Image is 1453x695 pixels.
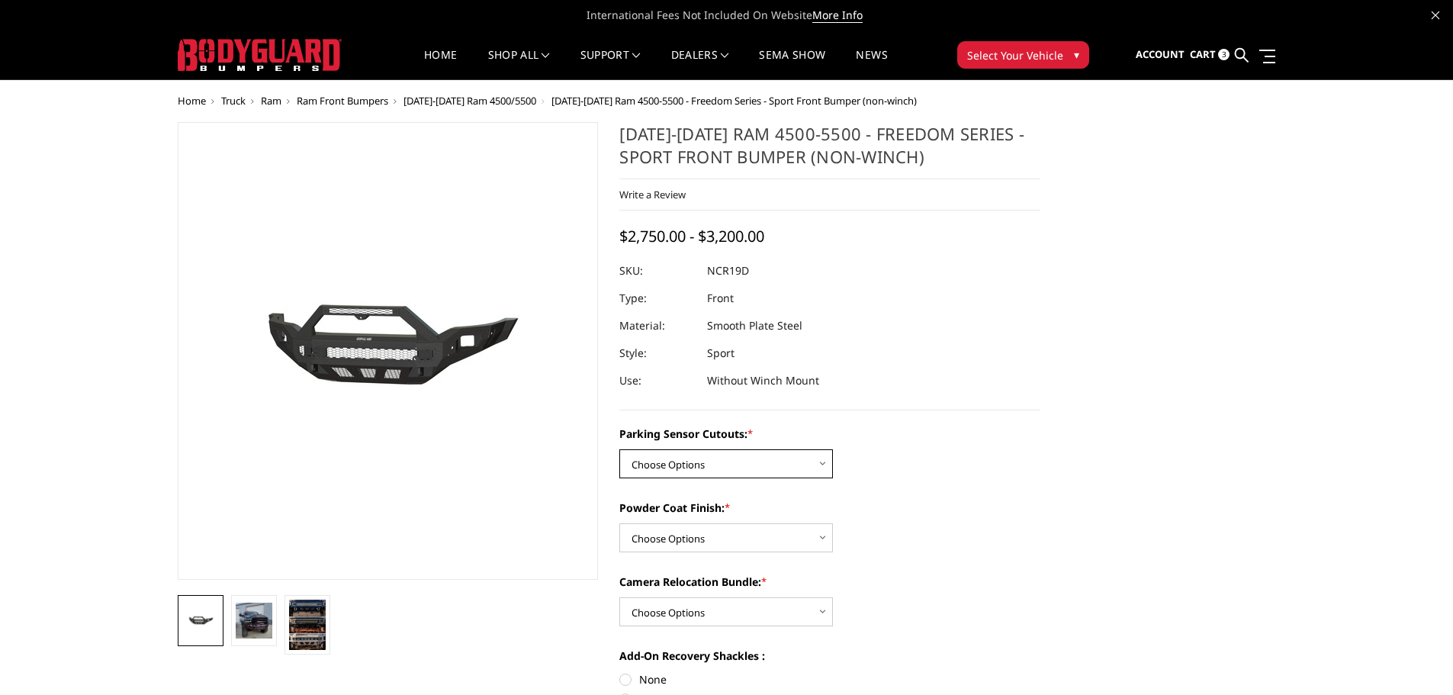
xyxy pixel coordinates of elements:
a: shop all [488,50,550,79]
label: None [619,671,1040,687]
a: Home [424,50,457,79]
a: Dealers [671,50,729,79]
dt: Use: [619,367,696,394]
span: ▾ [1074,47,1079,63]
label: Parking Sensor Cutouts: [619,426,1040,442]
dt: Type: [619,285,696,312]
label: Camera Relocation Bundle: [619,574,1040,590]
a: Truck [221,94,246,108]
dt: SKU: [619,257,696,285]
img: 2019-2025 Ram 4500-5500 - Freedom Series - Sport Front Bumper (non-winch) [289,600,326,650]
a: Account [1136,34,1185,76]
span: 3 [1218,49,1230,60]
a: Write a Review [619,188,686,201]
dd: Without Winch Mount [707,367,819,394]
a: Ram [261,94,281,108]
span: Cart [1190,47,1216,61]
a: More Info [812,8,863,23]
a: Cart 3 [1190,34,1230,76]
label: Powder Coat Finish: [619,500,1040,516]
h1: [DATE]-[DATE] Ram 4500-5500 - Freedom Series - Sport Front Bumper (non-winch) [619,122,1040,179]
dd: Smooth Plate Steel [707,312,802,339]
dd: Front [707,285,734,312]
dt: Material: [619,312,696,339]
a: Home [178,94,206,108]
img: BODYGUARD BUMPERS [178,39,342,71]
span: Account [1136,47,1185,61]
dt: Style: [619,339,696,367]
a: News [856,50,887,79]
span: $2,750.00 - $3,200.00 [619,226,764,246]
img: 2019-2025 Ram 4500-5500 - Freedom Series - Sport Front Bumper (non-winch) [236,603,272,639]
a: SEMA Show [759,50,825,79]
label: Add-On Recovery Shackles : [619,648,1040,664]
span: [DATE]-[DATE] Ram 4500-5500 - Freedom Series - Sport Front Bumper (non-winch) [551,94,917,108]
span: Select Your Vehicle [967,47,1063,63]
img: 2019-2025 Ram 4500-5500 - Freedom Series - Sport Front Bumper (non-winch) [182,613,219,629]
button: Select Your Vehicle [957,41,1089,69]
dd: NCR19D [707,257,749,285]
a: Ram Front Bumpers [297,94,388,108]
a: 2019-2025 Ram 4500-5500 - Freedom Series - Sport Front Bumper (non-winch) [178,122,599,580]
a: Support [580,50,641,79]
iframe: Chat Widget [1377,622,1453,695]
dd: Sport [707,339,735,367]
a: [DATE]-[DATE] Ram 4500/5500 [403,94,536,108]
